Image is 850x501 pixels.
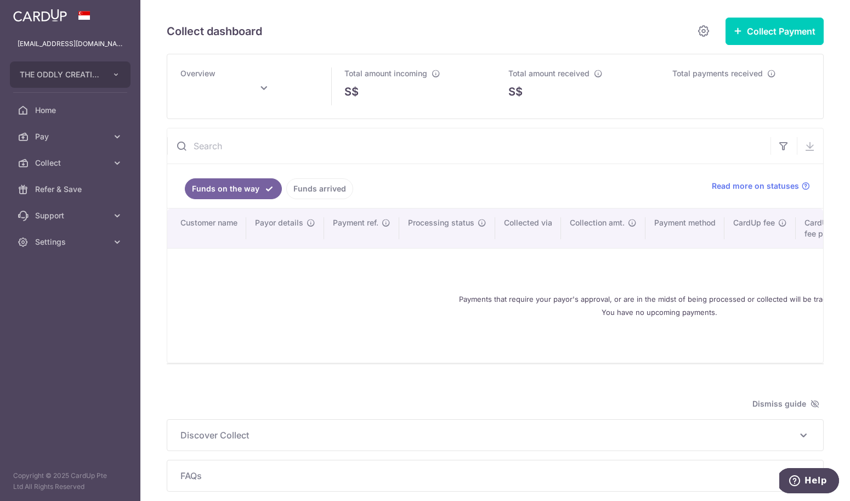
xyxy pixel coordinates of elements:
[35,210,107,221] span: Support
[344,69,427,78] span: Total amount incoming
[35,131,107,142] span: Pay
[20,69,101,80] span: THE ODDLY CREATIVES PTE. LTD.
[672,69,763,78] span: Total payments received
[35,157,107,168] span: Collect
[508,69,590,78] span: Total amount received
[185,178,282,199] a: Funds on the way
[35,105,107,116] span: Home
[508,83,523,100] span: S$
[180,429,810,442] p: Discover Collect
[495,209,561,248] th: Collected via
[752,397,819,410] span: Dismiss guide
[570,217,625,228] span: Collection amt.
[779,468,839,496] iframe: Opens a widget where you can find more information
[712,181,799,192] span: Read more on statuses
[180,429,797,442] span: Discover Collect
[18,38,123,49] p: [EMAIL_ADDRESS][DOMAIN_NAME]
[712,181,810,192] a: Read more on statuses
[167,128,770,164] input: Search
[167,209,246,248] th: Customer name
[645,209,724,248] th: Payment method
[333,217,378,228] span: Payment ref.
[804,217,839,239] span: CardUp fee payor
[10,61,131,88] button: THE ODDLY CREATIVES PTE. LTD.
[255,217,303,228] span: Payor details
[25,8,48,18] span: Help
[180,469,797,482] span: FAQs
[726,18,824,45] button: Collect Payment
[35,237,107,247] span: Settings
[180,69,216,78] span: Overview
[286,178,353,199] a: Funds arrived
[344,83,359,100] span: S$
[167,22,262,40] h5: Collect dashboard
[408,217,474,228] span: Processing status
[180,469,810,482] p: FAQs
[35,184,107,195] span: Refer & Save
[733,217,775,228] span: CardUp fee
[13,9,67,22] img: CardUp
